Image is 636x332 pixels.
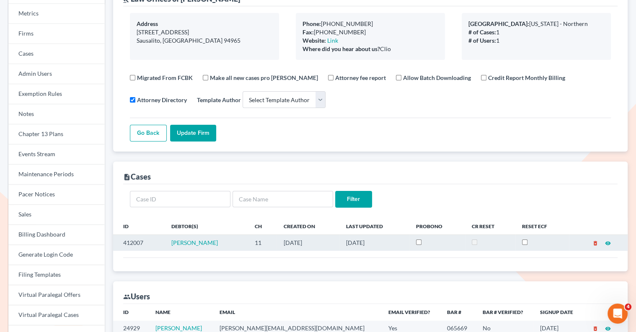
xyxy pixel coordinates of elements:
[8,44,105,64] a: Cases
[8,265,105,285] a: Filing Templates
[113,304,149,321] th: ID
[8,104,105,124] a: Notes
[327,37,338,44] a: Link
[8,124,105,144] a: Chapter 13 Plans
[468,37,496,44] b: # of Users:
[608,304,628,324] iframe: Intercom live chat
[403,73,471,82] label: Allow Batch Downloading
[130,191,230,208] input: Case ID
[468,36,604,45] div: 1
[248,235,277,251] td: 11
[468,28,604,36] div: 1
[170,125,216,142] input: Update Firm
[302,37,326,44] b: Website:
[335,191,372,208] input: Filter
[8,84,105,104] a: Exemption Rules
[302,45,438,53] div: Clio
[302,28,438,36] div: [PHONE_NUMBER]
[137,36,272,45] div: Sausalito, [GEOGRAPHIC_DATA] 94965
[248,218,277,234] th: Ch
[339,235,409,251] td: [DATE]
[468,28,496,36] b: # of Cases:
[302,45,380,52] b: Where did you hear about us?
[605,326,611,332] i: visibility
[277,218,339,234] th: Created On
[302,28,314,36] b: Fax:
[440,304,476,321] th: Bar #
[339,218,409,234] th: Last Updated
[302,20,321,27] b: Phone:
[8,24,105,44] a: Firms
[113,235,165,251] td: 412007
[210,73,318,82] label: Make all new cases pro [PERSON_NAME]
[8,185,105,205] a: Pacer Notices
[233,191,333,208] input: Case Name
[468,20,604,28] div: [US_STATE] - Northern
[137,73,193,82] label: Migrated From FCBK
[592,239,598,246] a: delete_forever
[605,324,611,332] a: visibility
[197,95,241,104] label: Template Author
[465,218,515,234] th: CR Reset
[123,173,131,181] i: description
[533,304,583,321] th: Signup Date
[382,304,440,321] th: Email Verified?
[213,304,382,321] th: Email
[8,225,105,245] a: Billing Dashboard
[8,205,105,225] a: Sales
[8,144,105,165] a: Events Stream
[123,172,151,182] div: Cases
[625,304,631,310] span: 4
[123,291,150,301] div: Users
[8,64,105,84] a: Admin Users
[8,245,105,265] a: Generate Login Code
[592,324,598,332] a: delete_forever
[515,218,569,234] th: Reset ECF
[137,20,158,27] b: Address
[277,235,339,251] td: [DATE]
[592,240,598,246] i: delete_forever
[302,20,438,28] div: [PHONE_NUMBER]
[171,239,217,246] a: [PERSON_NAME]
[409,218,465,234] th: ProBono
[8,285,105,305] a: Virtual Paralegal Offers
[468,20,529,27] b: [GEOGRAPHIC_DATA]:
[335,73,386,82] label: Attorney fee report
[605,240,611,246] i: visibility
[8,305,105,325] a: Virtual Paralegal Cases
[113,218,165,234] th: ID
[123,293,131,301] i: group
[137,28,272,36] div: [STREET_ADDRESS]
[137,95,187,104] label: Attorney Directory
[592,326,598,332] i: delete_forever
[605,239,611,246] a: visibility
[488,73,565,82] label: Credit Report Monthly Billing
[155,324,202,332] a: [PERSON_NAME]
[164,218,248,234] th: Debtor(s)
[8,4,105,24] a: Metrics
[149,304,213,321] th: Name
[130,125,167,142] a: Go Back
[8,165,105,185] a: Maintenance Periods
[476,304,533,321] th: Bar # Verified?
